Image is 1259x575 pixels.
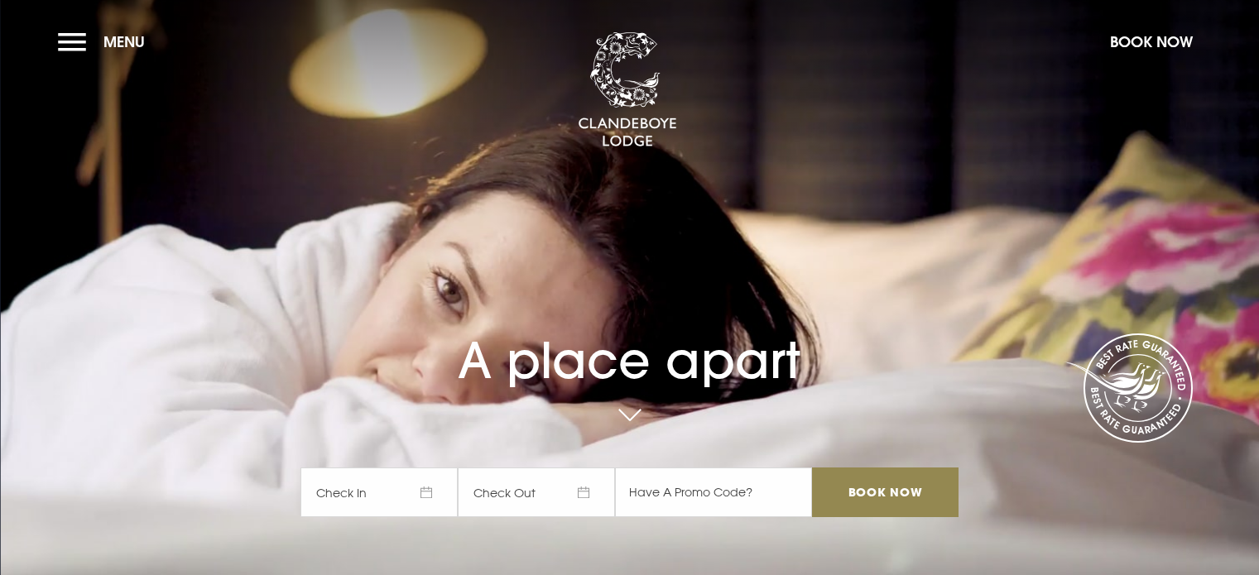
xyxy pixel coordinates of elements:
[458,467,615,517] span: Check Out
[615,467,812,517] input: Have A Promo Code?
[578,32,677,148] img: Clandeboye Lodge
[1102,24,1201,60] button: Book Now
[300,467,458,517] span: Check In
[812,467,958,517] input: Book Now
[103,32,145,51] span: Menu
[58,24,153,60] button: Menu
[300,295,958,390] h1: A place apart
